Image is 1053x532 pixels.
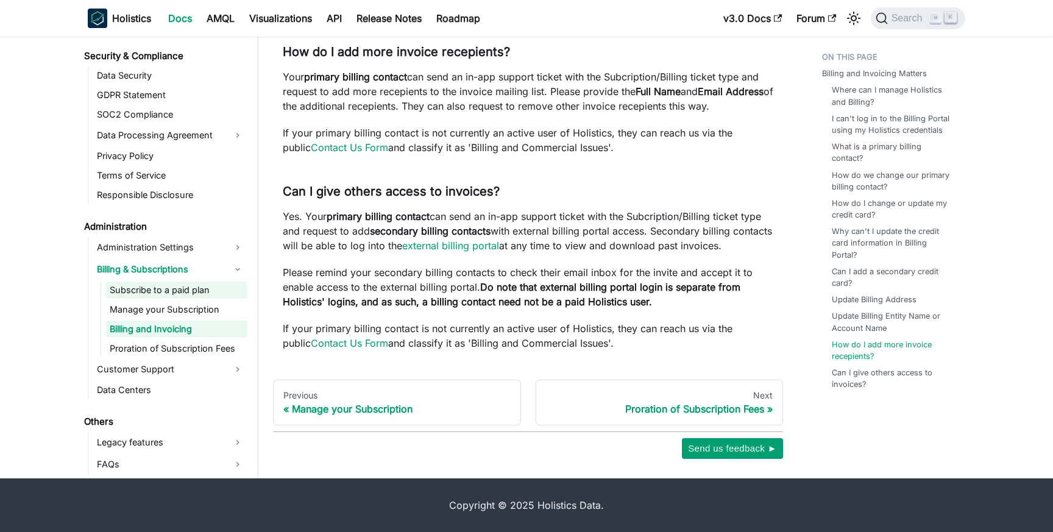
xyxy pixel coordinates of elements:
p: Yes. Your can send an in-app support ticket with the Subcription/Billing ticket type and request ... [283,209,773,253]
a: Proration of Subscription Fees [106,340,247,357]
a: v3.0 Docs [716,9,789,28]
a: GDPR Statement [93,87,247,104]
a: Roadmap [429,9,487,28]
a: Can I give others access to invoices? [832,367,953,390]
h3: How do I add more invoice recepients? [283,44,773,60]
strong: Do note that external billing portal login is separate from Holistics' logins, and as such, a bil... [283,281,740,308]
a: Subscribe to a paid plan [106,282,247,299]
p: Your can send an in-app support ticket with the Subcription/Billing ticket type and request to ad... [283,69,773,113]
div: Next [546,390,773,401]
kbd: ⌘ [929,13,941,24]
a: Where can I manage Holistics and Billing? [832,84,953,107]
a: How do I change or update my credit card? [832,197,953,221]
a: Billing and Invoicing Matters [822,68,927,79]
a: HolisticsHolistics [88,9,151,28]
a: SOC2 Compliance [93,106,247,123]
strong: secondary billing contacts [370,225,491,237]
strong: primary billing contact [327,210,430,222]
a: Contact Us Form [311,141,388,154]
nav: Docs pages [273,380,783,426]
a: Release Notes [349,9,429,28]
b: Holistics [112,11,151,26]
a: Privacy Policy [93,147,247,165]
a: Data Processing Agreement [93,126,247,145]
a: Billing and Invoicing [106,321,247,338]
a: Contact Us Form [311,337,388,349]
strong: Full Name [636,85,681,98]
a: Billing & Subscriptions [93,260,247,279]
div: Previous [283,390,511,401]
a: Visualizations [242,9,319,28]
a: Forum [789,9,843,28]
a: Update Billing Entity Name or Account Name [832,310,953,333]
h3: Can I give others access to invoices? [283,184,773,199]
a: How do I add more invoice recepients? [832,339,953,362]
div: Copyright © 2025 Holistics Data. [139,498,914,512]
span: Send us feedback ► [688,441,777,456]
div: Proration of Subscription Fees [546,403,773,415]
a: Customer Support [93,360,247,379]
a: Docs [161,9,199,28]
span: Search [888,13,930,24]
p: If your primary billing contact is not currently an active user of Holistics, they can reach us v... [283,321,773,350]
a: Can I add a secondary credit card? [832,266,953,289]
a: Security & Compliance [80,48,247,65]
a: Manage your Subscription [106,301,247,318]
a: Others [80,413,247,430]
a: API [319,9,349,28]
p: Please remind your secondary billing contacts to check their email inbox for the invite and accep... [283,265,773,309]
a: How do we change our primary billing contact? [832,169,953,193]
a: Legacy features [93,433,247,452]
button: Send us feedback ► [682,438,783,459]
a: NextProration of Subscription Fees [536,380,784,426]
button: Search (Command+K) [871,7,965,29]
kbd: K [945,12,957,23]
a: Data Security [93,67,247,84]
a: What is a primary billing contact? [832,141,953,164]
a: AMQL [199,9,242,28]
a: Why can't I update the credit card information in Billing Portal? [832,225,953,261]
p: If your primary billing contact is not currently an active user of Holistics, they can reach us v... [283,126,773,155]
a: Terms of Service [93,167,247,184]
div: Manage your Subscription [283,403,511,415]
a: Administration [80,218,247,235]
strong: Email Address [698,85,764,98]
img: Holistics [88,9,107,28]
a: FAQs [93,455,247,474]
a: PreviousManage your Subscription [273,380,521,426]
a: I can't log in to the Billing Portal using my Holistics credentials [832,113,953,136]
a: Data Centers [93,381,247,399]
a: Administration Settings [93,238,247,257]
strong: primary billing contact [304,71,407,83]
button: Switch between dark and light mode (currently light mode) [844,9,863,28]
a: external billing portal [402,239,499,252]
a: Update Billing Address [832,294,916,305]
a: Responsible Disclosure [93,186,247,204]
